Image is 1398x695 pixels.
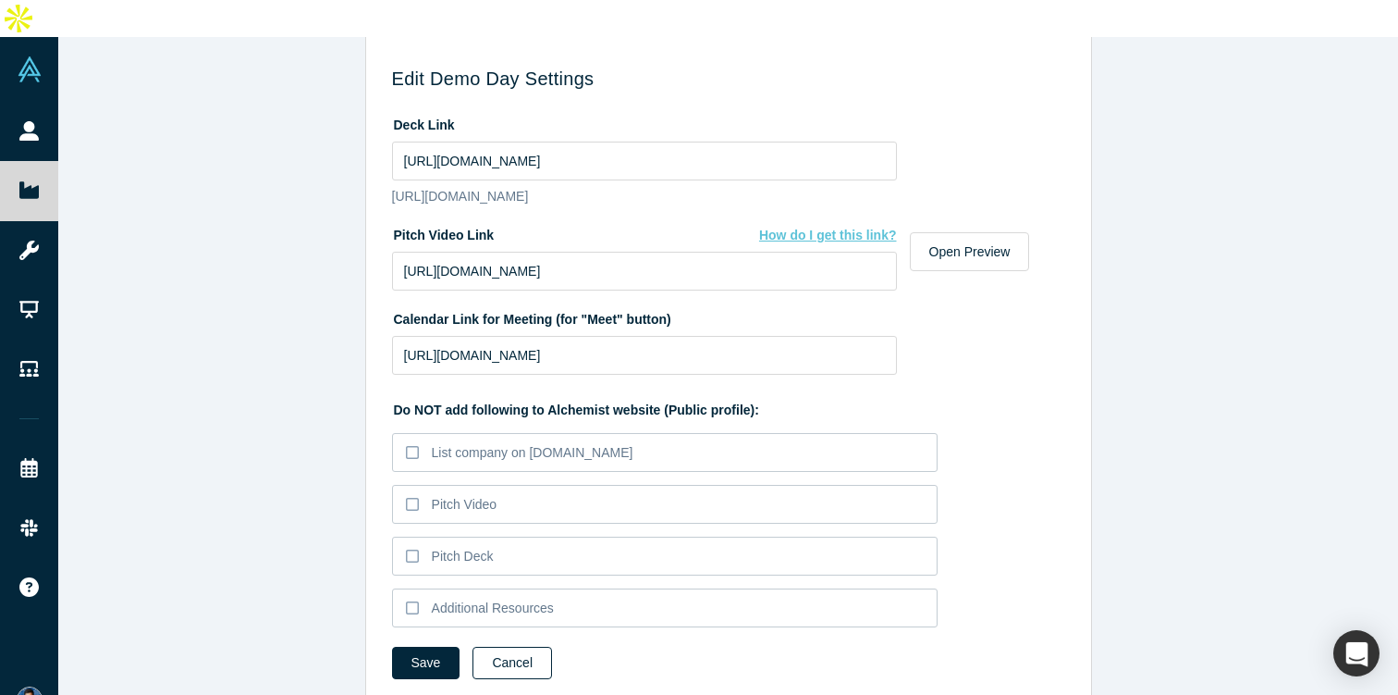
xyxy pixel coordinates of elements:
button: Cancel [472,647,552,679]
div: Pitch Deck [432,547,494,566]
div: List company on [DOMAIN_NAME] [432,443,633,463]
input: Add Demo Day pitch link here [392,252,897,291]
span: How do I get this link? [759,228,897,242]
button: Save [392,647,460,679]
button: Open Preview [910,232,1030,271]
label: Calendar Link for Meeting (for "Meet" button) [392,304,671,329]
label: Deck Link [392,109,455,135]
label: Pitch Video Link [392,219,897,245]
input: Demo Day Presentation link [392,142,897,180]
p: [URL][DOMAIN_NAME] [392,187,897,206]
label: Do NOT add following to Alchemist website (Public profile): [392,394,1065,420]
h3: Edit Demo Day Settings [392,68,1065,90]
div: Pitch Video [432,495,497,515]
div: Additional Resources [432,599,554,618]
img: Alchemist Vault Logo [17,56,43,82]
